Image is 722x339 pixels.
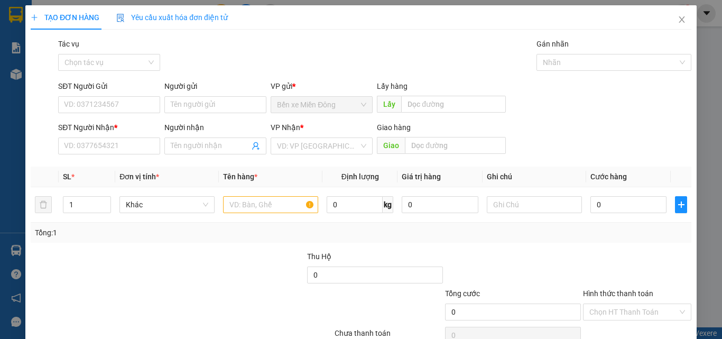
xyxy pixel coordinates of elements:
span: Định lượng [341,172,378,181]
label: Tác vụ [58,40,79,48]
span: Bến xe Miền Đông [277,97,366,113]
span: kg [383,196,393,213]
img: icon [116,14,125,22]
div: Tổng: 1 [35,227,280,239]
div: VP gửi [271,80,373,92]
div: Người nhận [164,122,266,133]
button: plus [675,196,687,213]
th: Ghi chú [483,167,586,187]
span: user-add [252,142,260,150]
span: Khác [126,197,208,213]
input: 0 [402,196,478,213]
span: plus [675,200,687,209]
div: SĐT Người Nhận [58,122,160,133]
span: Giao hàng [377,123,411,132]
label: Gán nhãn [536,40,569,48]
span: Lấy [377,96,401,113]
button: Close [667,5,697,35]
span: Thu Hộ [307,252,331,261]
span: Cước hàng [590,172,627,181]
span: Đơn vị tính [119,172,159,181]
input: Dọc đường [401,96,505,113]
input: VD: Bàn, Ghế [223,196,318,213]
div: Người gửi [164,80,266,92]
label: Hình thức thanh toán [583,289,653,298]
input: Ghi Chú [487,196,582,213]
span: Lấy hàng [377,82,408,90]
span: Giao [377,137,405,154]
span: plus [31,14,38,21]
span: close [678,15,686,24]
input: Dọc đường [405,137,505,154]
div: SĐT Người Gửi [58,80,160,92]
span: Tổng cước [445,289,480,298]
span: Giá trị hàng [402,172,441,181]
span: Tên hàng [223,172,257,181]
span: VP Nhận [271,123,300,132]
span: TẠO ĐƠN HÀNG [31,13,99,22]
span: SL [63,172,71,181]
span: Yêu cầu xuất hóa đơn điện tử [116,13,228,22]
button: delete [35,196,52,213]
